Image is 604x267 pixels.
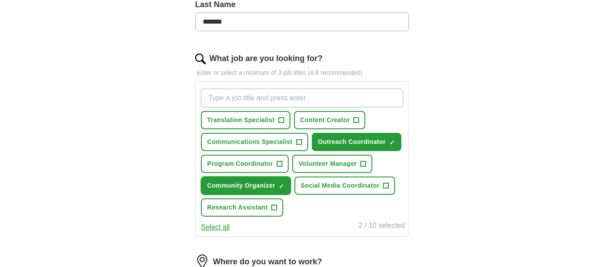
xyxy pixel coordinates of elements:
button: Volunteer Manager [292,155,372,173]
span: ✓ [389,139,395,146]
button: Social Media Coordinator [294,177,395,195]
span: Community Organizer [207,181,275,190]
span: Social Media Coordinator [301,181,380,190]
label: What job are you looking for? [209,53,322,65]
button: Community Organizer✓ [201,177,291,195]
span: Outreach Coordinator [318,137,386,147]
p: Enter or select a minimum of 3 job titles (4-8 recommended) [195,68,409,78]
span: Communications Specialist [207,137,293,147]
button: Research Assistant [201,198,283,217]
span: Content Creator [300,115,350,125]
button: Outreach Coordinator✓ [312,133,401,151]
span: Volunteer Manager [298,159,357,168]
button: Translation Specialist [201,111,290,129]
span: Research Assistant [207,203,268,212]
span: Translation Specialist [207,115,275,125]
button: Communications Specialist [201,133,308,151]
span: Program Coordinator [207,159,273,168]
div: 2 / 10 selected [359,220,405,233]
button: Select all [201,222,230,233]
span: ✓ [279,183,284,190]
input: Type a job title and press enter [201,89,403,107]
button: Program Coordinator [201,155,289,173]
button: Content Creator [294,111,366,129]
img: search.png [195,53,206,64]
